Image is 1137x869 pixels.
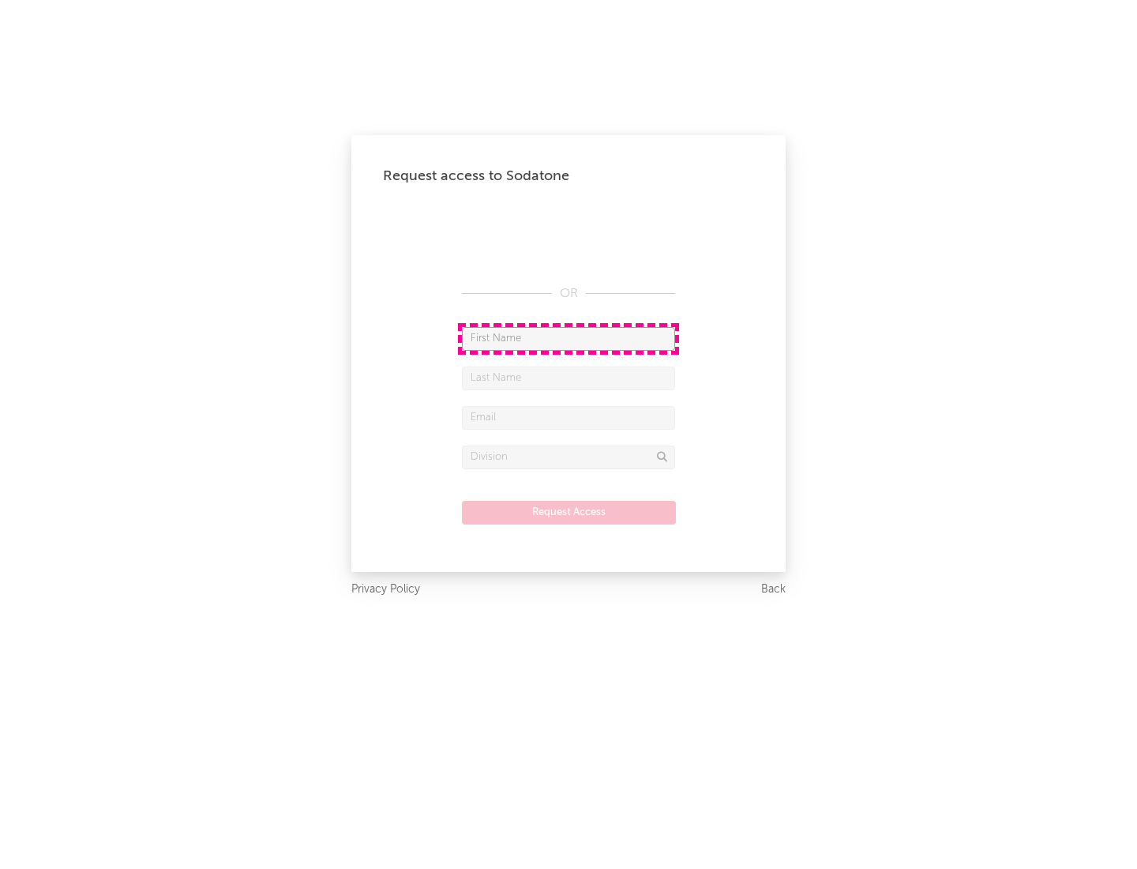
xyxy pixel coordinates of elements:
[351,580,420,600] a: Privacy Policy
[462,406,675,430] input: Email
[462,446,675,469] input: Division
[462,367,675,390] input: Last Name
[462,284,675,303] div: OR
[383,167,754,186] div: Request access to Sodatone
[462,327,675,351] input: First Name
[761,580,786,600] a: Back
[462,501,676,525] button: Request Access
